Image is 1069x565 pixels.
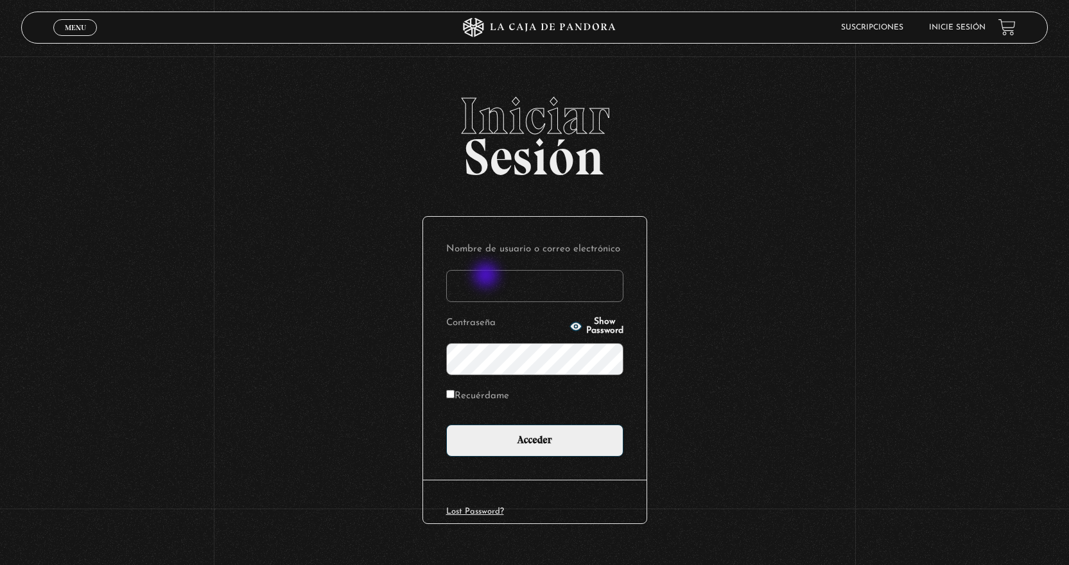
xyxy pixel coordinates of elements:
label: Nombre de usuario o correo electrónico [446,240,623,260]
button: Show Password [569,317,623,335]
input: Recuérdame [446,390,455,398]
span: Cerrar [60,34,91,43]
h2: Sesión [21,90,1047,173]
a: Inicie sesión [929,24,986,31]
a: Lost Password? [446,507,504,516]
input: Acceder [446,425,623,457]
a: Suscripciones [841,24,903,31]
span: Iniciar [21,90,1047,142]
label: Contraseña [446,314,566,333]
span: Show Password [586,317,623,335]
label: Recuérdame [446,387,509,407]
a: View your shopping cart [998,19,1016,36]
span: Menu [65,24,86,31]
